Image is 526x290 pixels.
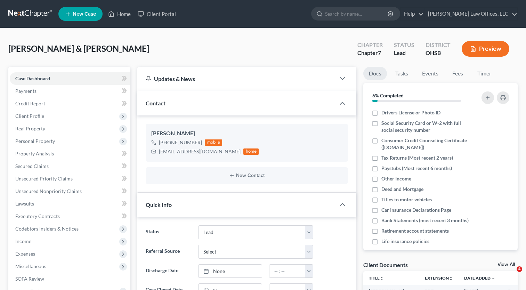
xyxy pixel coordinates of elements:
[449,276,453,281] i: unfold_more
[15,226,79,232] span: Codebtors Insiders & Notices
[15,88,37,94] span: Payments
[491,276,495,281] i: expand_more
[357,41,383,49] div: Chapter
[394,41,414,49] div: Status
[10,185,130,198] a: Unsecured Nonpriority Claims
[425,275,453,281] a: Extensionunfold_more
[472,67,497,80] a: Timer
[426,41,451,49] div: District
[517,266,522,272] span: 4
[105,8,134,20] a: Home
[15,188,82,194] span: Unsecured Nonpriority Claims
[502,266,519,283] iframe: Intercom live chat
[10,198,130,210] a: Lawsuits
[381,217,469,224] span: Bank Statements (most recent 3 months)
[462,41,509,57] button: Preview
[10,85,130,97] a: Payments
[15,151,54,156] span: Property Analysis
[15,126,45,131] span: Real Property
[381,109,440,116] span: Drivers License or Photo ID
[10,210,130,223] a: Executory Contracts
[325,7,389,20] input: Search by name...
[381,227,449,234] span: Retirement account statements
[416,67,444,80] a: Events
[381,238,429,245] span: Life insurance policies
[15,75,50,81] span: Case Dashboard
[380,276,384,281] i: unfold_more
[146,201,172,208] span: Quick Info
[73,11,96,17] span: New Case
[142,225,194,239] label: Status
[369,275,384,281] a: Titleunfold_more
[15,238,31,244] span: Income
[8,43,149,54] span: [PERSON_NAME] & [PERSON_NAME]
[464,275,495,281] a: Date Added expand_more
[378,49,381,56] span: 7
[426,49,451,57] div: OHSB
[151,173,342,178] button: New Contact
[372,92,404,98] strong: 6% Completed
[15,201,34,207] span: Lawsuits
[381,186,423,193] span: Deed and Mortgage
[10,72,130,85] a: Case Dashboard
[381,165,452,172] span: Paystubs (Most recent 6 months)
[10,273,130,285] a: SOFA Review
[15,263,46,269] span: Miscellaneous
[243,148,259,155] div: home
[381,120,473,134] span: Social Security Card or W-2 with full social security number
[15,213,60,219] span: Executory Contracts
[390,67,414,80] a: Tasks
[381,154,453,161] span: Tax Returns (Most recent 2 years)
[159,148,241,155] div: [EMAIL_ADDRESS][DOMAIN_NAME]
[447,67,469,80] a: Fees
[381,196,432,203] span: Titles to motor vehicles
[15,163,49,169] span: Secured Claims
[15,100,45,106] span: Credit Report
[357,49,383,57] div: Chapter
[159,139,202,146] div: [PHONE_NUMBER]
[10,160,130,172] a: Secured Claims
[10,172,130,185] a: Unsecured Priority Claims
[363,67,387,80] a: Docs
[134,8,179,20] a: Client Portal
[269,265,305,278] input: -- : --
[205,139,222,146] div: mobile
[146,100,165,106] span: Contact
[15,176,73,182] span: Unsecured Priority Claims
[363,261,408,268] div: Client Documents
[15,138,55,144] span: Personal Property
[151,129,342,138] div: [PERSON_NAME]
[497,262,515,267] a: View All
[15,276,44,282] span: SOFA Review
[142,245,194,259] label: Referral Source
[381,175,411,182] span: Other Income
[381,248,473,262] span: Separation Agreements or Divorce Decrees
[381,207,451,214] span: Car Insurance Declarations Page
[424,8,517,20] a: [PERSON_NAME] Law Offices, LLC
[10,97,130,110] a: Credit Report
[146,75,327,82] div: Updates & News
[394,49,414,57] div: Lead
[199,265,262,278] a: None
[15,251,35,257] span: Expenses
[400,8,424,20] a: Help
[10,147,130,160] a: Property Analysis
[142,264,194,278] label: Discharge Date
[381,137,473,151] span: Consumer Credit Counseling Certificate ([DOMAIN_NAME])
[15,113,44,119] span: Client Profile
